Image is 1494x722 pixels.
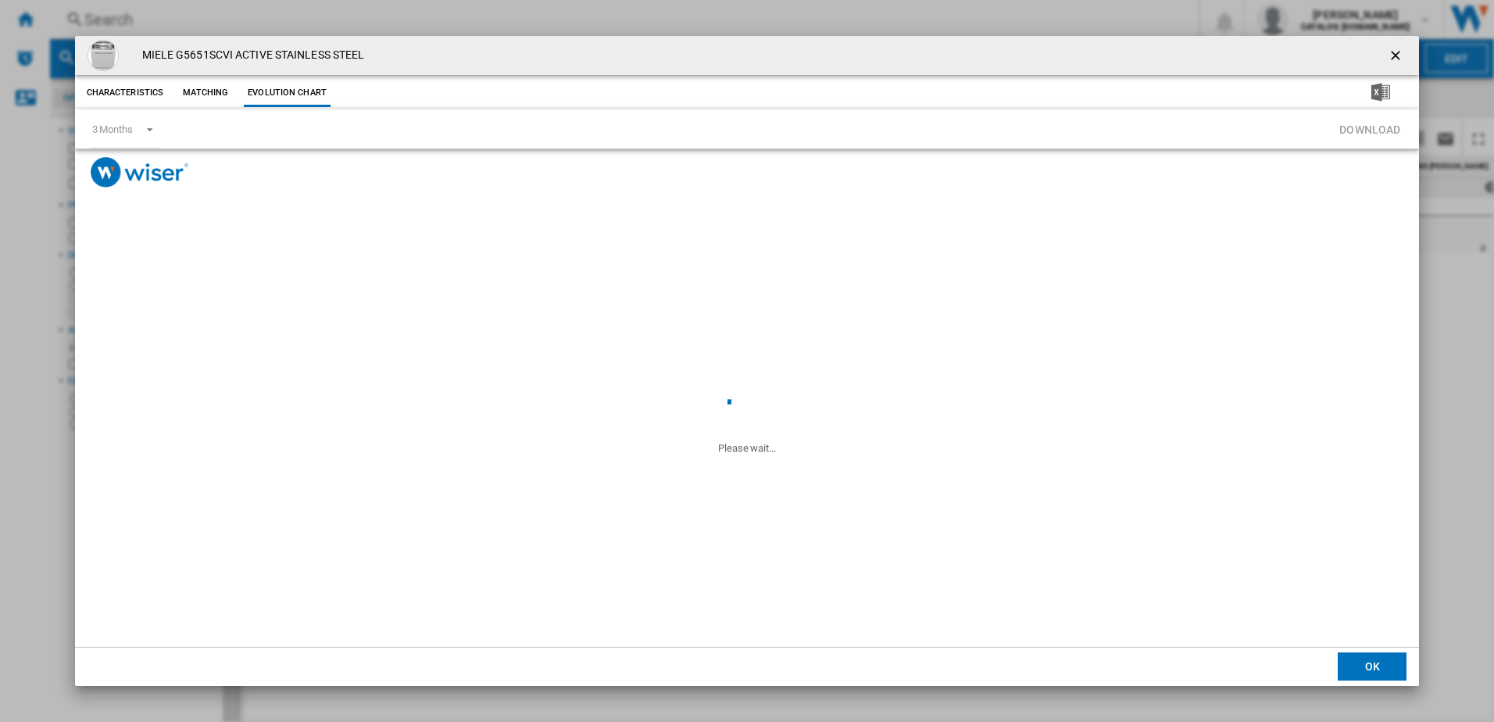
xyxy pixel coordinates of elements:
[1335,115,1405,144] button: Download
[1388,48,1406,66] ng-md-icon: getI18NText('BUTTONS.CLOSE_DIALOG')
[1346,79,1415,107] button: Download in Excel
[83,79,168,107] button: Characteristics
[244,79,331,107] button: Evolution chart
[88,40,119,71] img: miele-g5651scvi-built-in-dishwasher-210259-p.jpeg
[92,123,133,135] div: 3 Months
[1371,83,1390,102] img: excel-24x24.png
[1381,40,1413,71] button: getI18NText('BUTTONS.CLOSE_DIALOG')
[134,48,365,63] h4: MIELE G5651SCVI ACTIVE STAINLESS STEEL
[718,442,776,454] ng-transclude: Please wait...
[75,36,1420,686] md-dialog: Product popup
[91,157,188,188] img: logo_wiser_300x94.png
[1338,652,1406,681] button: OK
[171,79,240,107] button: Matching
